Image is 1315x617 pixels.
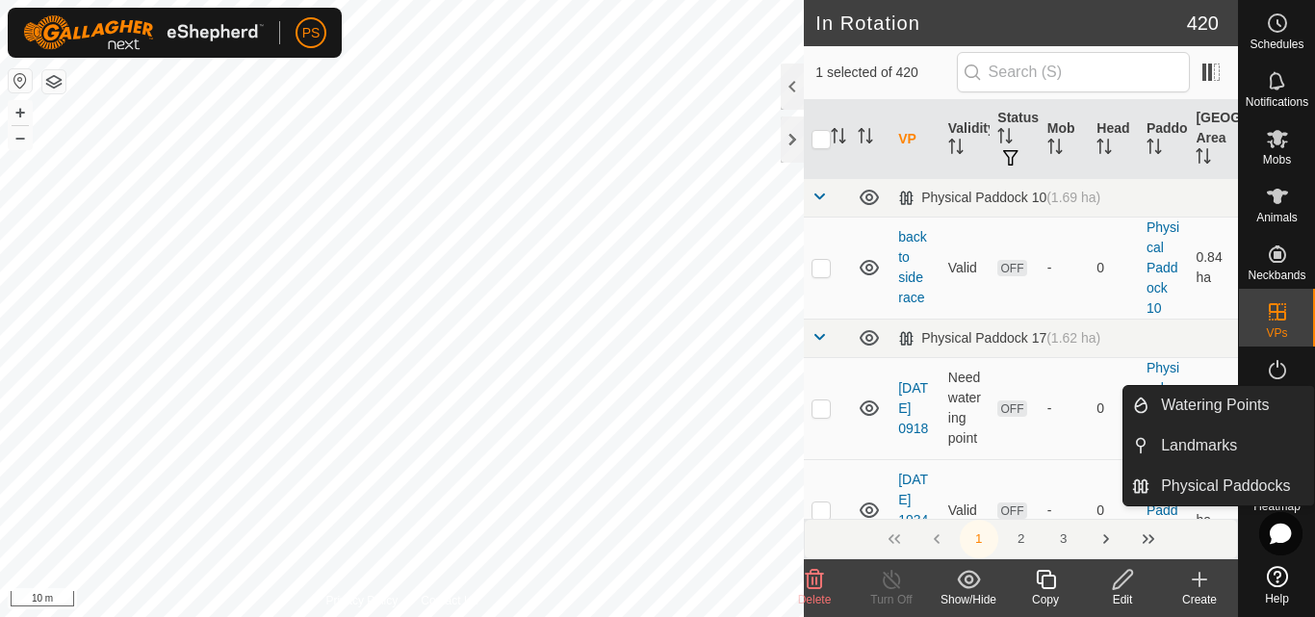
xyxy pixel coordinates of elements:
p-sorticon: Activate to sort [948,141,964,157]
button: + [9,101,32,124]
a: [DATE] 0918 [898,380,928,436]
span: Heatmap [1253,501,1301,512]
span: Mobs [1263,154,1291,166]
button: 1 [960,520,998,558]
span: VPs [1266,327,1287,339]
a: Physical Paddock 10 [1147,219,1179,316]
button: – [9,126,32,149]
td: 0 [1089,357,1139,459]
p-sorticon: Activate to sort [1047,141,1063,157]
div: Show/Hide [930,591,1007,608]
span: OFF [997,260,1026,276]
span: OFF [997,502,1026,519]
th: Paddock [1139,100,1189,179]
input: Search (S) [957,52,1190,92]
span: Schedules [1250,39,1303,50]
td: 0.84 ha [1188,217,1238,319]
th: [GEOGRAPHIC_DATA] Area [1188,100,1238,179]
p-sorticon: Activate to sort [831,131,846,146]
a: [DATE] 193414 [898,472,928,548]
button: 3 [1044,520,1083,558]
a: back to side race [898,229,927,305]
span: 420 [1187,9,1219,38]
div: - [1047,501,1082,521]
td: 0.6 ha [1188,357,1238,459]
span: OFF [997,400,1026,417]
div: Copy [1007,591,1084,608]
p-sorticon: Activate to sort [1147,141,1162,157]
a: Privacy Policy [326,592,399,609]
a: Contact Us [421,592,477,609]
a: Help [1239,558,1315,612]
td: 0.88 ha [1188,459,1238,561]
td: Valid [941,217,991,319]
button: 2 [1002,520,1041,558]
div: Turn Off [853,591,930,608]
div: Edit [1084,591,1161,608]
p-sorticon: Activate to sort [1196,151,1211,167]
span: Delete [798,593,832,606]
button: Last Page [1129,520,1168,558]
p-sorticon: Activate to sort [1096,141,1112,157]
th: VP [890,100,941,179]
a: Physical Paddock 17 [1147,462,1179,558]
span: (1.62 ha) [1046,330,1100,346]
div: Create [1161,591,1238,608]
div: Physical Paddock 10 [898,190,1100,206]
div: Physical Paddock 17 [898,330,1100,347]
button: Map Layers [42,70,65,93]
p-sorticon: Activate to sort [997,131,1013,146]
td: 0 [1089,459,1139,561]
td: Need watering point [941,357,991,459]
h2: In Rotation [815,12,1186,35]
th: Validity [941,100,991,179]
span: Help [1265,593,1289,604]
span: Notifications [1246,96,1308,108]
td: 0 [1089,217,1139,319]
button: Next Page [1087,520,1125,558]
span: PS [302,23,321,43]
img: Gallagher Logo [23,15,264,50]
span: (1.69 ha) [1046,190,1100,205]
td: Valid [941,459,991,561]
th: Head [1089,100,1139,179]
a: Physical Paddock 17 [1147,360,1179,456]
div: - [1047,258,1082,278]
th: Mob [1040,100,1090,179]
span: 1 selected of 420 [815,63,956,83]
span: Neckbands [1248,270,1305,281]
span: Animals [1256,212,1298,223]
p-sorticon: Activate to sort [858,131,873,146]
th: Status [990,100,1040,179]
button: Reset Map [9,69,32,92]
